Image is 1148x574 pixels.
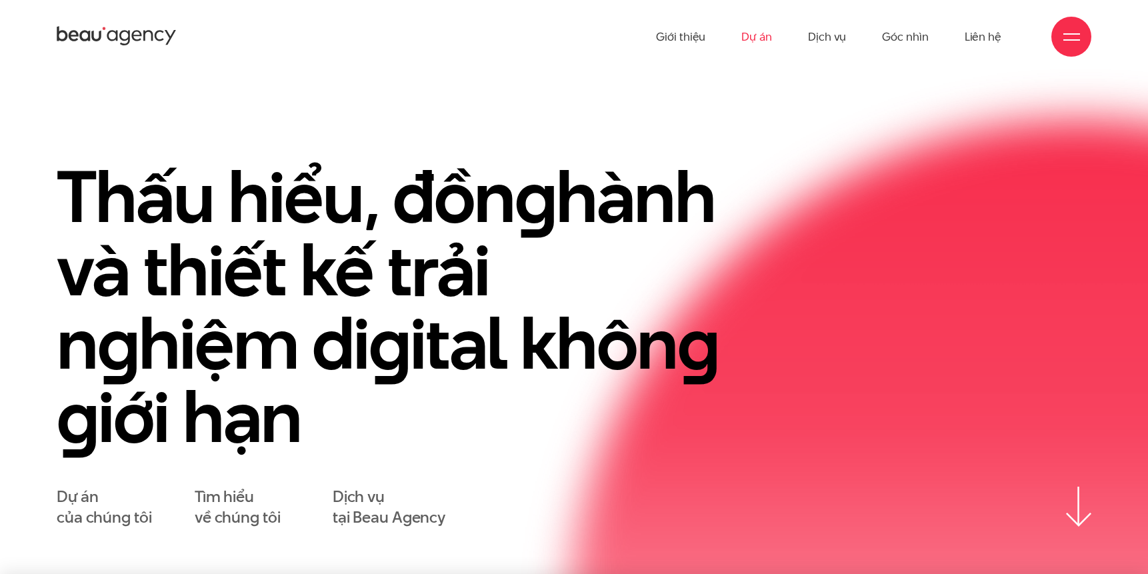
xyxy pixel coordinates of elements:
a: Dự áncủa chúng tôi [57,487,151,528]
en: g [97,293,139,393]
en: g [57,367,98,467]
en: g [677,293,719,393]
en: g [515,147,556,247]
a: Tìm hiểuvề chúng tôi [195,487,281,528]
h1: Thấu hiểu, đồn hành và thiết kế trải n hiệm di ital khôn iới hạn [57,160,735,453]
en: g [369,293,410,393]
a: Dịch vụtại Beau Agency [333,487,445,528]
